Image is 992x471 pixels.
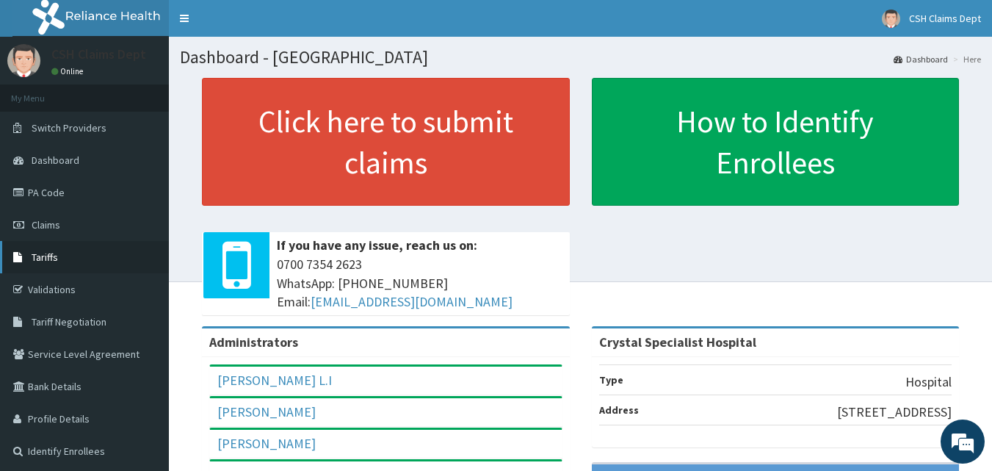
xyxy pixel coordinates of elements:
p: CSH Claims Dept [51,48,146,61]
span: Tariffs [32,251,58,264]
p: Hospital [905,373,952,392]
a: Click here to submit claims [202,78,570,206]
a: How to Identify Enrollees [592,78,960,206]
span: Dashboard [32,154,79,167]
a: [PERSON_NAME] L.I [217,372,332,389]
b: Address [599,403,639,417]
strong: Crystal Specialist Hospital [599,334,756,350]
b: If you have any issue, reach us on: [277,237,477,254]
a: Online [51,66,87,76]
p: [STREET_ADDRESS] [837,403,952,422]
span: Claims [32,218,60,231]
img: User Image [882,10,900,28]
a: [EMAIL_ADDRESS][DOMAIN_NAME] [311,293,513,310]
span: Tariff Negotiation [32,315,106,328]
b: Type [599,373,623,386]
span: 0700 7354 2623 WhatsApp: [PHONE_NUMBER] Email: [277,255,562,312]
img: User Image [7,44,40,77]
a: [PERSON_NAME] [217,435,316,452]
h1: Dashboard - [GEOGRAPHIC_DATA] [180,48,981,67]
a: [PERSON_NAME] [217,403,316,420]
a: Dashboard [894,53,948,65]
b: Administrators [209,334,298,350]
span: Switch Providers [32,121,106,134]
li: Here [949,53,981,65]
span: CSH Claims Dept [909,12,981,25]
